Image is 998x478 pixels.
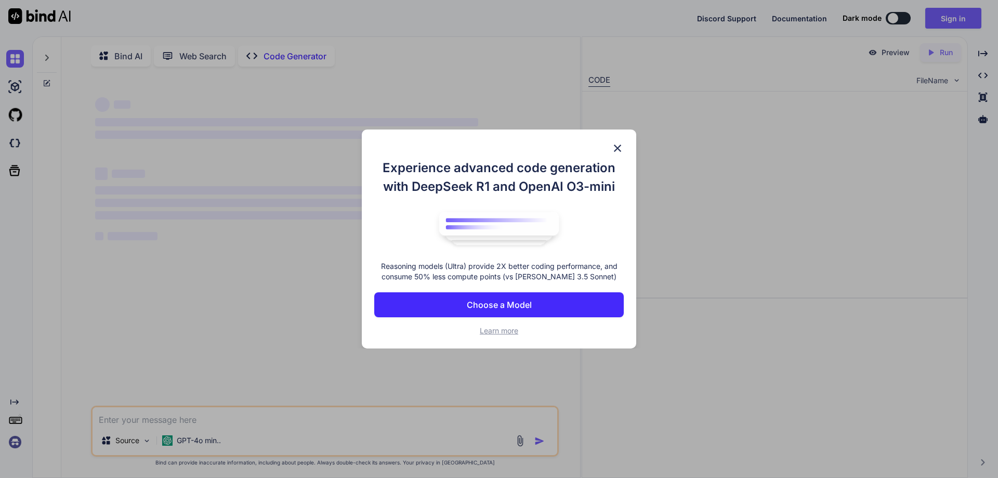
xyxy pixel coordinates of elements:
[611,142,624,154] img: close
[480,326,518,335] span: Learn more
[374,261,624,282] p: Reasoning models (Ultra) provide 2X better coding performance, and consume 50% less compute point...
[374,159,624,196] h1: Experience advanced code generation with DeepSeek R1 and OpenAI O3-mini
[374,292,624,317] button: Choose a Model
[431,206,567,251] img: bind logo
[467,299,532,311] p: Choose a Model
